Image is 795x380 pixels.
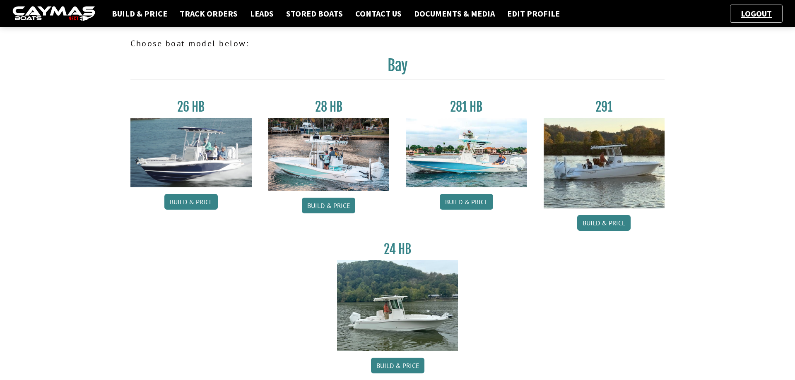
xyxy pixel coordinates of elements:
[337,260,458,351] img: 24_HB_thumbnail.jpg
[130,56,665,79] h2: Bay
[164,194,218,210] a: Build & Price
[577,215,631,231] a: Build & Price
[302,198,355,213] a: Build & Price
[351,8,406,19] a: Contact Us
[268,118,390,191] img: 28_hb_thumbnail_for_caymas_connect.jpg
[440,194,493,210] a: Build & Price
[503,8,564,19] a: Edit Profile
[108,8,171,19] a: Build & Price
[737,8,776,19] a: Logout
[246,8,278,19] a: Leads
[176,8,242,19] a: Track Orders
[371,358,424,373] a: Build & Price
[544,99,665,115] h3: 291
[130,37,665,50] p: Choose boat model below:
[406,118,527,187] img: 28-hb-twin.jpg
[12,6,95,22] img: caymas-dealer-connect-2ed40d3bc7270c1d8d7ffb4b79bf05adc795679939227970def78ec6f6c03838.gif
[282,8,347,19] a: Stored Boats
[130,99,252,115] h3: 26 HB
[544,118,665,208] img: 291_Thumbnail.jpg
[406,99,527,115] h3: 281 HB
[130,118,252,187] img: 26_new_photo_resized.jpg
[268,99,390,115] h3: 28 HB
[337,241,458,257] h3: 24 HB
[410,8,499,19] a: Documents & Media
